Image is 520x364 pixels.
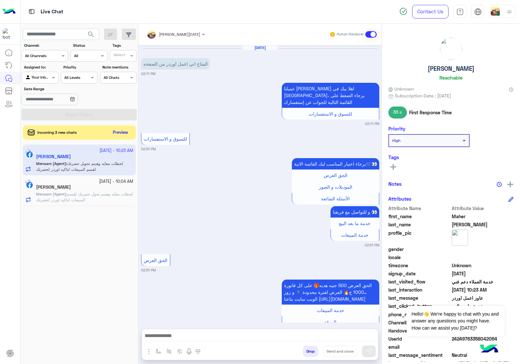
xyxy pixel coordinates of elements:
[452,230,468,246] img: picture
[388,246,450,253] span: gender
[337,32,364,37] small: Human Handover
[321,196,350,201] span: الأسئلة الشائعة
[112,43,136,48] label: Tags
[153,346,164,357] button: select flow
[195,349,201,354] img: make a call
[317,308,344,313] span: خدمة المبيعات
[453,5,466,19] a: tab
[324,172,347,178] span: الحق العرض
[25,180,31,185] img: picture
[282,280,379,305] p: 28/8/2025, 2:51 PM
[141,268,156,273] small: 02:51 PM
[145,348,153,356] img: send attachment
[365,243,379,248] small: 02:51 PM
[24,64,58,70] label: Assigned to:
[507,182,513,187] img: add
[323,346,357,357] button: Send and close
[452,213,514,220] span: Maher
[185,348,193,356] img: send voice note
[452,205,514,212] span: Attribute Value
[99,179,133,185] small: [DATE] - 10:04 AM
[83,29,99,43] button: search
[141,58,210,69] p: 28/8/2025, 2:11 PM
[282,83,379,108] p: 28/8/2025, 2:11 PM
[159,32,200,37] span: [PERSON_NAME][DATE]
[388,196,411,202] h6: Attributes
[399,7,407,15] img: spinner
[339,220,370,226] span: خدمة ما بعد البيع
[392,138,400,143] b: High
[21,109,137,120] button: Apply Filters
[412,5,448,19] a: Contact Us
[284,282,372,302] span: الحق العرض 500 جنيه هديه🎁 على كل فاتورة بـ1000 ج🔥 العرض لفترة محدودة 🏃‍♂️ و زور الويب سايت بتاعنا...
[303,346,318,357] button: Drop
[164,346,175,357] button: Trigger scenario
[37,130,77,135] span: Incoming 3 new chats
[388,286,450,293] span: last_interaction
[452,270,514,277] span: 2025-08-28T11:11:13.823Z
[365,121,379,126] small: 02:11 PM
[324,319,336,325] span: الموقع
[388,126,405,132] h6: Priority
[141,71,155,76] small: 02:11 PM
[36,192,66,196] span: Menaam (Agent)
[388,311,450,318] span: phone_number
[388,295,450,301] span: last_message
[73,43,107,48] label: Status
[388,335,450,342] span: UserId
[366,348,372,355] img: send message
[388,344,450,350] span: email
[452,221,514,228] span: Mohamed
[141,146,156,152] small: 02:51 PM
[395,92,451,99] span: Subscription Date : [DATE]
[36,184,71,190] h5: عمرو ادم
[63,64,97,70] label: Priority
[36,192,67,196] b: :
[388,327,450,334] span: HandoverOn
[452,286,514,293] span: 2025-10-02T07:23:16.397Z
[292,158,379,169] p: 28/8/2025, 2:51 PM
[3,28,14,40] img: 713415422032625
[166,349,172,354] img: Trigger scenario
[156,349,161,354] img: select flow
[388,181,402,187] h6: Notes
[341,232,369,238] span: خدمة المبيعات
[388,319,450,326] span: ChannelId
[24,43,68,48] label: Channel:
[388,213,450,220] span: first_name
[452,246,514,253] span: null
[452,278,514,285] span: خدمة العملاء دعم فني
[26,182,33,188] img: Facebook
[440,38,462,60] img: picture
[407,306,504,336] span: Hello!👋 We're happy to chat with you and answer any questions you might have. How can we assist y...
[36,192,133,202] span: لحظات معايه وهيتم تحول حضرتك لقسم المبيعات لتاكيد اوردر لحضرتك
[87,31,95,38] span: search
[24,86,97,92] label: Date Range
[112,52,125,59] div: Select
[319,184,352,190] span: الموديلات و الصور
[388,85,414,92] span: Unknown
[388,107,407,118] span: 36 s
[28,7,36,16] img: tab
[388,154,513,160] h6: Tags
[41,7,63,16] p: Live Chat
[452,254,514,261] span: null
[242,45,278,50] h6: [DATE]
[439,75,462,81] h6: Reachable
[331,206,379,218] p: 28/8/2025, 2:51 PM
[388,303,450,309] span: last_clicked_button
[144,257,167,263] span: الحق العرض
[388,262,450,269] span: timezone
[388,205,450,212] span: Attribute Name
[3,5,16,19] img: Logo
[452,344,514,350] span: null
[428,65,474,72] h5: [PERSON_NAME]
[478,338,500,361] img: hulul-logo.png
[491,6,500,16] img: userImage
[452,262,514,269] span: Unknown
[388,278,450,285] span: last_visited_flow
[474,8,482,16] img: tab
[177,349,182,354] img: create order
[309,111,352,117] span: للتسوق و الاستفسارات
[102,64,136,70] label: Note mentions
